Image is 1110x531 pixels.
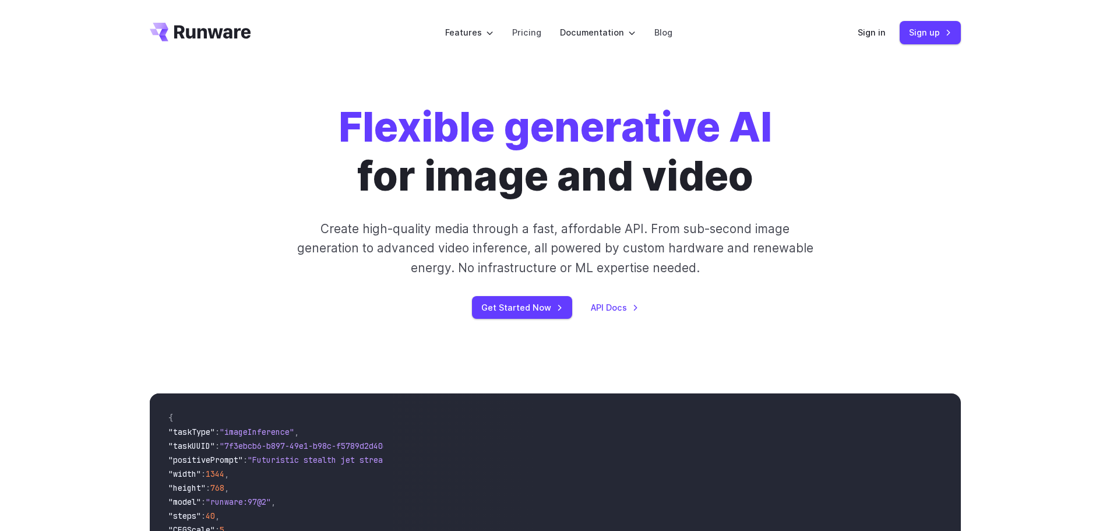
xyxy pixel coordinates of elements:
span: "positivePrompt" [168,455,243,465]
span: "taskType" [168,427,215,437]
a: Pricing [512,26,541,39]
span: "7f3ebcb6-b897-49e1-b98c-f5789d2d40d7" [220,441,397,451]
span: 40 [206,511,215,521]
p: Create high-quality media through a fast, affordable API. From sub-second image generation to adv... [295,219,815,277]
a: Sign in [858,26,886,39]
strong: Flexible generative AI [339,102,772,152]
span: { [168,413,173,423]
span: "height" [168,483,206,493]
label: Features [445,26,494,39]
a: Sign up [900,21,961,44]
label: Documentation [560,26,636,39]
span: 768 [210,483,224,493]
span: : [243,455,248,465]
a: Blog [654,26,672,39]
span: "model" [168,497,201,507]
span: "width" [168,469,201,479]
span: "taskUUID" [168,441,215,451]
h1: for image and video [339,103,772,201]
span: , [224,483,229,493]
span: "imageInference" [220,427,294,437]
span: "Futuristic stealth jet streaking through a neon-lit cityscape with glowing purple exhaust" [248,455,672,465]
span: : [201,469,206,479]
span: , [215,511,220,521]
span: , [294,427,299,437]
span: , [224,469,229,479]
span: "steps" [168,511,201,521]
span: : [215,441,220,451]
span: "runware:97@2" [206,497,271,507]
span: 1344 [206,469,224,479]
span: , [271,497,276,507]
a: API Docs [591,301,639,314]
span: : [201,497,206,507]
a: Get Started Now [472,296,572,319]
a: Go to / [150,23,251,41]
span: : [215,427,220,437]
span: : [201,511,206,521]
span: : [206,483,210,493]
